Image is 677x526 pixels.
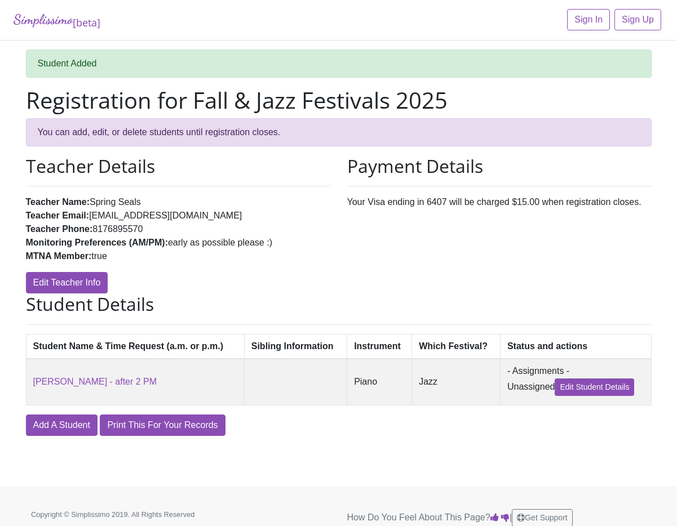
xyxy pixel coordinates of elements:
li: early as possible please :) [26,236,330,249]
div: You can add, edit, or delete students until registration closes. [26,118,652,146]
strong: Teacher Name: [26,197,90,207]
h2: Payment Details [347,155,652,177]
h2: Teacher Details [26,155,330,177]
a: Edit Teacher Info [26,272,108,293]
td: Jazz [412,359,501,405]
th: Student Name & Time Request (a.m. or p.m.) [26,334,244,359]
div: Your Visa ending in 6407 will be charged $15.00 when registration closes. [339,155,660,293]
li: Spring Seals [26,195,330,209]
strong: Teacher Phone: [26,224,93,234]
a: Print This For Your Records [100,414,225,436]
a: Add A Student [26,414,98,436]
th: Instrument [347,334,412,359]
li: true [26,249,330,263]
a: Edit Student Details [555,378,634,396]
li: [EMAIL_ADDRESS][DOMAIN_NAME] [26,209,330,222]
td: - Assignments - Unassigned [500,359,651,405]
a: [PERSON_NAME] - after 2 PM [33,377,157,386]
h1: Registration for Fall & Jazz Festivals 2025 [26,87,652,114]
strong: Teacher Email: [26,211,90,220]
strong: Monitoring Preferences (AM/PM): [26,238,168,247]
strong: MTNA Member: [26,251,92,261]
a: Sign In [567,9,610,30]
a: Simplissimo[beta] [14,9,100,31]
th: Which Festival? [412,334,501,359]
h2: Student Details [26,293,652,315]
th: Sibling Information [244,334,347,359]
p: Copyright © Simplissimo 2019. All Rights Reserved [31,509,225,520]
td: Piano [347,359,412,405]
div: Student Added [26,50,652,78]
a: Sign Up [614,9,661,30]
th: Status and actions [500,334,651,359]
li: 8176895570 [26,222,330,236]
sub: [beta] [73,16,100,29]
